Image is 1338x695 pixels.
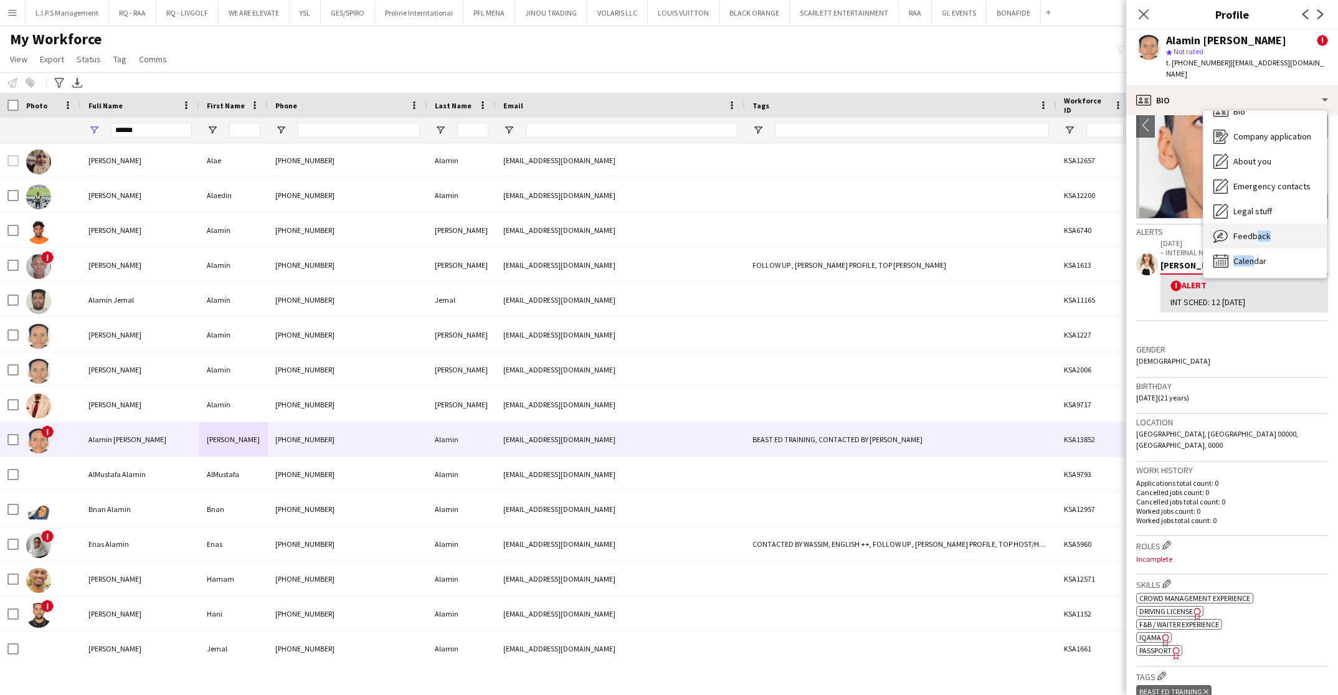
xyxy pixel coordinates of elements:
input: Tags Filter Input [775,123,1049,138]
img: Alamin Jemal [26,289,51,314]
div: Alamin [427,527,496,561]
img: Alamin Jamal [26,254,51,279]
div: [PERSON_NAME] [427,213,496,247]
div: Alaedin [199,178,268,212]
p: Cancelled jobs total count: 0 [1136,497,1328,506]
div: KSA1152 [1056,597,1131,631]
div: [EMAIL_ADDRESS][DOMAIN_NAME] [496,631,745,666]
span: Emergency contacts [1233,181,1311,192]
div: Bnan [199,492,268,526]
span: AlMustafa Alamin [88,470,146,479]
div: Alamin [427,631,496,666]
button: LOUIS VUITTON [648,1,719,25]
a: Comms [134,51,172,67]
button: GL EVENTS [932,1,987,25]
span: Email [503,101,523,110]
span: [PERSON_NAME] [88,191,141,200]
img: Alamin Ahmed [26,219,51,244]
span: | [EMAIL_ADDRESS][DOMAIN_NAME] [1166,58,1324,78]
div: [PHONE_NUMBER] [268,318,427,352]
img: Hani Alamin [26,603,51,628]
span: [GEOGRAPHIC_DATA], [GEOGRAPHIC_DATA] 00000, [GEOGRAPHIC_DATA], 0000 [1136,429,1298,450]
div: AlMustafa [199,457,268,491]
span: View [10,54,27,65]
input: Last Name Filter Input [457,123,488,138]
button: Open Filter Menu [435,125,446,136]
div: Alamin [427,178,496,212]
span: Last Name [435,101,472,110]
div: Hani [199,597,268,631]
div: Alamin [427,562,496,596]
span: Tag [113,54,126,65]
div: [PHONE_NUMBER] [268,422,427,456]
div: Alamin [427,492,496,526]
div: KSA1227 [1056,318,1131,352]
div: [PERSON_NAME] [199,422,268,456]
span: Enas Alamin [88,539,129,549]
input: Workforce ID Filter Input [1086,123,1124,138]
p: – INTERNAL NOTE [1160,248,1328,257]
div: Alamin [199,213,268,247]
div: INT SCHED: 12 [DATE] [1170,296,1318,308]
span: [PERSON_NAME] [88,260,141,270]
div: [PHONE_NUMBER] [268,527,427,561]
button: YSL [290,1,321,25]
div: KSA6740 [1056,213,1131,247]
div: Jemal [199,631,268,666]
div: [EMAIL_ADDRESS][DOMAIN_NAME] [496,318,745,352]
div: [EMAIL_ADDRESS][DOMAIN_NAME] [496,527,745,561]
div: [PHONE_NUMBER] [268,213,427,247]
div: Alamin [199,248,268,282]
a: View [5,51,32,67]
span: [PERSON_NAME] [88,365,141,374]
div: [EMAIL_ADDRESS][DOMAIN_NAME] [496,178,745,212]
div: [EMAIL_ADDRESS][DOMAIN_NAME] [496,352,745,387]
button: Open Filter Menu [752,125,764,136]
img: Bnan Alamin [26,498,51,523]
span: [PERSON_NAME] [88,225,141,235]
div: KSA13852 [1056,422,1131,456]
div: KSA11165 [1056,283,1131,317]
div: Alamin [PERSON_NAME] [1166,35,1286,46]
div: KSA9717 [1056,387,1131,422]
span: ! [1170,280,1182,291]
div: Alae [199,143,268,177]
span: Calendar [1233,255,1266,267]
button: Open Filter Menu [207,125,218,136]
span: Bnan Alamin [88,504,131,514]
span: [PERSON_NAME] [88,609,141,618]
span: Full Name [88,101,123,110]
div: Feedback [1203,224,1327,248]
div: Alerts [1136,224,1328,237]
button: JINOU TRADING [515,1,587,25]
p: Cancelled jobs count: 0 [1136,488,1328,497]
span: Photo [26,101,47,110]
div: Bio [1203,99,1327,124]
div: About you [1203,149,1327,174]
button: Proline Interntational [375,1,463,25]
div: Calendar [1203,248,1327,273]
img: Alae Alamin [26,149,51,174]
div: [PHONE_NUMBER] [268,492,427,526]
div: [EMAIL_ADDRESS][DOMAIN_NAME] [496,457,745,491]
h3: Location [1136,417,1328,428]
p: Applications total count: 0 [1136,478,1328,488]
span: Not rated [1174,47,1203,56]
div: Bio [1126,85,1338,115]
div: [PHONE_NUMBER] [268,631,427,666]
span: First Name [207,101,245,110]
img: Alamin Omar Alamin [26,428,51,453]
span: [PERSON_NAME] [88,330,141,339]
app-action-btn: Export XLSX [70,75,85,90]
div: [PERSON_NAME] Ybardolaza [1160,260,1328,271]
div: Alamin [199,352,268,387]
h3: Skills [1136,577,1328,590]
span: Alamin Jemal [88,295,134,305]
img: Alaedin Alamin [26,184,51,209]
button: Open Filter Menu [275,125,287,136]
div: [EMAIL_ADDRESS][DOMAIN_NAME] [496,143,745,177]
div: [EMAIL_ADDRESS][DOMAIN_NAME] [496,387,745,422]
span: ! [41,251,54,263]
div: [PHONE_NUMBER] [268,143,427,177]
span: [DEMOGRAPHIC_DATA] [1136,356,1210,366]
